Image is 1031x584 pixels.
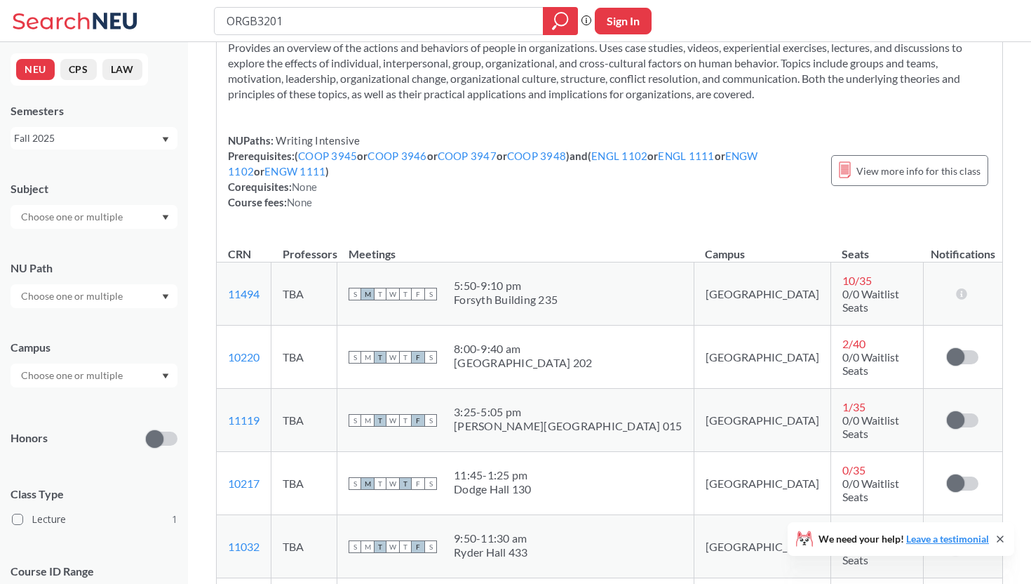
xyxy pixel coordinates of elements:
span: 0/0 Waitlist Seats [842,477,899,503]
span: T [374,288,386,300]
svg: Dropdown arrow [162,294,169,300]
a: COOP 3948 [507,150,566,162]
div: 8:00 - 9:40 am [454,342,592,356]
div: Campus [11,340,177,355]
span: T [374,414,386,427]
td: TBA [271,515,337,578]
span: F [412,351,424,364]
div: Semesters [11,103,177,119]
div: magnifying glass [543,7,578,35]
th: Campus [694,232,830,263]
span: S [349,540,361,553]
span: M [361,414,374,427]
td: [GEOGRAPHIC_DATA] [694,515,830,578]
button: LAW [102,59,142,80]
span: W [386,477,399,490]
button: CPS [60,59,97,80]
span: T [399,288,412,300]
span: 2 / 40 [842,337,865,350]
div: 9:50 - 11:30 am [454,531,528,545]
span: M [361,351,374,364]
div: [GEOGRAPHIC_DATA] 202 [454,356,592,370]
span: 0/0 Waitlist Seats [842,287,899,314]
span: None [287,196,312,208]
span: 1 [172,512,177,527]
span: W [386,288,399,300]
div: NU Path [11,260,177,276]
input: Choose one or multiple [14,367,132,384]
a: 11119 [228,413,260,427]
svg: Dropdown arrow [162,215,169,220]
th: Meetings [337,232,694,263]
a: 11032 [228,540,260,553]
div: Dodge Hall 130 [454,482,532,496]
td: [GEOGRAPHIC_DATA] [694,452,830,515]
th: Professors [271,232,337,263]
div: Dropdown arrow [11,364,177,387]
a: 10220 [228,350,260,364]
span: F [412,540,424,553]
span: F [412,477,424,490]
td: [GEOGRAPHIC_DATA] [694,389,830,452]
td: TBA [271,326,337,389]
td: TBA [271,263,337,326]
span: S [349,288,361,300]
span: 0/0 Waitlist Seats [842,350,899,377]
td: TBA [271,452,337,515]
input: Class, professor, course number, "phrase" [225,9,533,33]
span: T [374,351,386,364]
span: View more info for this class [856,162,981,180]
a: ENGW 1111 [264,165,325,178]
div: 11:45 - 1:25 pm [454,468,532,482]
span: S [424,288,437,300]
svg: magnifying glass [552,11,569,31]
span: Class Type [11,486,177,502]
a: Leave a testimonial [906,533,989,545]
a: 10217 [228,477,260,490]
button: Sign In [595,8,652,34]
td: [GEOGRAPHIC_DATA] [694,263,830,326]
div: 5:50 - 9:10 pm [454,279,558,293]
a: ENGW 1102 [228,150,758,178]
span: 1 / 35 [842,400,865,413]
svg: Dropdown arrow [162,137,169,142]
span: 10 / 35 [842,274,872,287]
svg: Dropdown arrow [162,373,169,379]
span: T [399,477,412,490]
a: COOP 3947 [438,150,497,162]
a: 11494 [228,287,260,300]
span: W [386,414,399,427]
td: [GEOGRAPHIC_DATA] [694,326,830,389]
div: Fall 2025Dropdown arrow [11,127,177,150]
div: NUPaths: Prerequisites: ( or or or ) and ( or or or ) Corequisites: Course fees: [228,133,817,210]
span: S [349,477,361,490]
a: COOP 3945 [298,150,357,162]
span: S [424,414,437,427]
span: None [292,180,317,193]
div: 3:25 - 5:05 pm [454,405,682,419]
span: T [374,540,386,553]
div: Dropdown arrow [11,284,177,308]
th: Seats [830,232,924,263]
p: Course ID Range [11,564,177,580]
a: ENGL 1102 [591,150,647,162]
a: COOP 3946 [368,150,426,162]
section: Provides an overview of the actions and behaviors of people in organizations. Uses case studies, ... [228,40,991,102]
span: M [361,288,374,300]
span: Writing Intensive [274,134,360,147]
td: TBA [271,389,337,452]
span: T [374,477,386,490]
input: Choose one or multiple [14,208,132,225]
a: ENGL 1111 [658,150,714,162]
div: Ryder Hall 433 [454,545,528,559]
span: S [424,540,437,553]
th: Notifications [924,232,1002,263]
span: T [399,414,412,427]
span: F [412,414,424,427]
span: 0/0 Waitlist Seats [842,413,899,440]
div: Fall 2025 [14,131,161,146]
div: [PERSON_NAME][GEOGRAPHIC_DATA] 015 [454,419,682,433]
div: Dropdown arrow [11,205,177,229]
span: 0 / 35 [842,463,865,477]
button: NEU [16,59,55,80]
